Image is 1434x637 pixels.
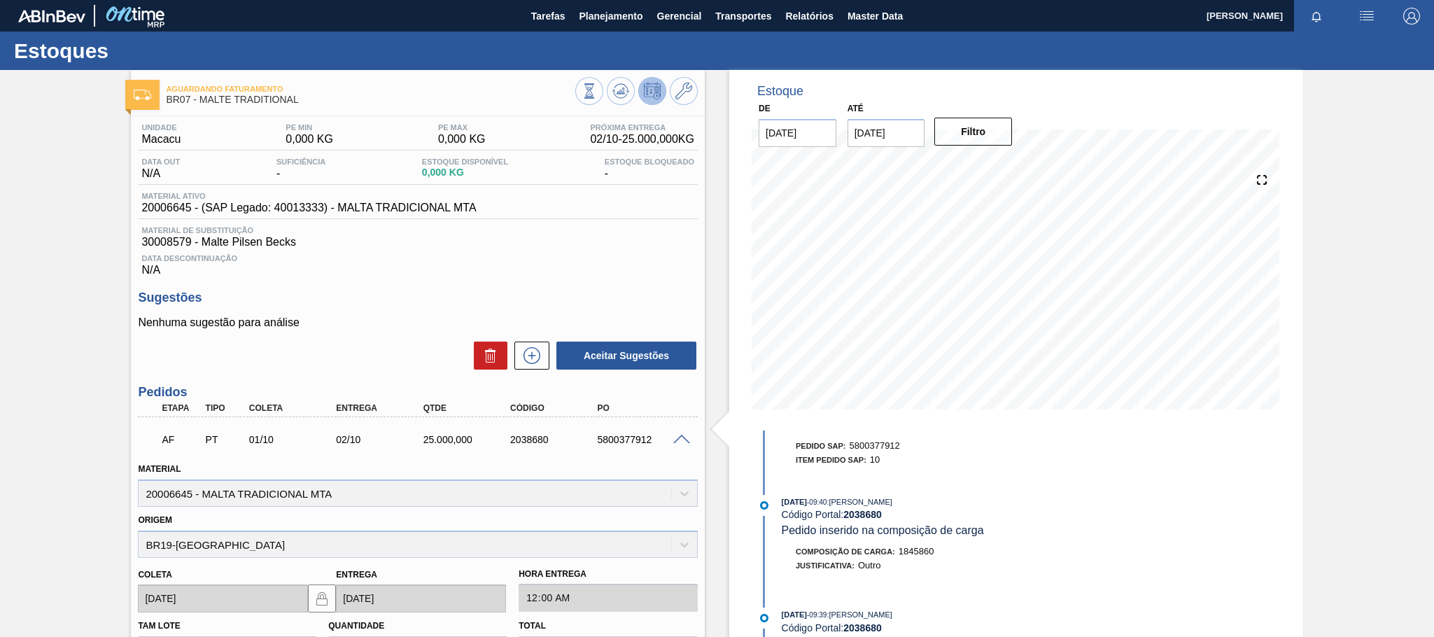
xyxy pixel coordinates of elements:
[438,133,486,146] span: 0,000 KG
[166,94,575,105] span: BR07 - MALTE TRADITIONAL
[850,440,900,451] span: 5800377912
[796,442,846,450] span: Pedido SAP:
[141,157,180,166] span: Data out
[507,434,605,445] div: 2038680
[590,133,694,146] span: 02/10 - 25.000,000 KG
[934,118,1012,146] button: Filtro
[796,456,866,464] span: Item pedido SAP:
[1294,6,1339,26] button: Notificações
[590,123,694,132] span: Próxima Entrega
[531,8,565,24] span: Tarefas
[138,316,698,329] p: Nenhuma sugestão para análise
[138,570,171,580] label: Coleta
[843,509,882,520] strong: 2038680
[141,226,694,234] span: Material de Substituição
[757,84,803,99] div: Estoque
[332,403,430,413] div: Entrega
[601,157,698,180] div: -
[782,622,1114,633] div: Código Portal:
[870,454,880,465] span: 10
[420,403,518,413] div: Qtde
[519,564,698,584] label: Hora Entrega
[18,10,85,22] img: TNhmsLtSVTkK8tSr43FrP2fwEKptu5GPRR3wAAAABJRU5ErkJggg==
[138,515,172,525] label: Origem
[848,8,903,24] span: Master Data
[141,192,476,200] span: Material ativo
[141,123,181,132] span: Unidade
[420,434,518,445] div: 25.000,000
[141,133,181,146] span: Macacu
[328,621,384,631] label: Quantidade
[276,157,325,166] span: Suficiência
[715,8,771,24] span: Transportes
[605,157,694,166] span: Estoque Bloqueado
[134,90,151,100] img: Ícone
[796,547,895,556] span: Composição de Carga :
[899,546,934,556] span: 1845860
[422,157,508,166] span: Estoque Disponível
[579,8,642,24] span: Planejamento
[507,403,605,413] div: Código
[138,385,698,400] h3: Pedidos
[286,133,333,146] span: 0,000 KG
[1358,8,1375,24] img: userActions
[858,560,881,570] span: Outro
[314,590,330,607] img: locked
[336,570,377,580] label: Entrega
[848,119,925,147] input: dd/mm/yyyy
[336,584,506,612] input: dd/mm/yyyy
[308,584,336,612] button: locked
[286,123,333,132] span: PE MIN
[782,498,807,506] span: [DATE]
[782,524,984,536] span: Pedido inserido na composição de carga
[141,236,694,248] span: 30008579 - Malte Pilsen Becks
[14,43,262,59] h1: Estoques
[827,498,892,506] span: : [PERSON_NAME]
[519,621,546,631] label: Total
[657,8,702,24] span: Gerencial
[202,403,248,413] div: Tipo
[141,202,476,214] span: 20006645 - (SAP Legado: 40013333) - MALTA TRADICIONAL MTA
[760,614,768,622] img: atual
[273,157,329,180] div: -
[158,424,204,455] div: Aguardando Faturamento
[332,434,430,445] div: 02/10/2025
[759,119,836,147] input: dd/mm/yyyy
[507,342,549,370] div: Nova sugestão
[138,621,180,631] label: Tam lote
[166,85,575,93] span: Aguardando Faturamento
[138,290,698,305] h3: Sugestões
[162,434,200,445] p: AF
[138,248,698,276] div: N/A
[138,464,181,474] label: Material
[594,434,692,445] div: 5800377912
[670,77,698,105] button: Ir ao Master Data / Geral
[438,123,486,132] span: PE MAX
[785,8,833,24] span: Relatórios
[807,498,827,506] span: - 09:40
[202,434,248,445] div: Pedido de Transferência
[246,434,344,445] div: 01/10/2025
[1403,8,1420,24] img: Logout
[848,104,864,113] label: Até
[796,561,855,570] span: Justificativa:
[827,610,892,619] span: : [PERSON_NAME]
[782,509,1114,520] div: Código Portal:
[782,610,807,619] span: [DATE]
[422,167,508,178] span: 0,000 KG
[467,342,507,370] div: Excluir Sugestões
[638,77,666,105] button: Desprogramar Estoque
[607,77,635,105] button: Atualizar Gráfico
[594,403,692,413] div: PO
[759,104,771,113] label: De
[138,157,183,180] div: N/A
[158,403,204,413] div: Etapa
[556,342,696,370] button: Aceitar Sugestões
[843,622,882,633] strong: 2038680
[807,611,827,619] span: - 09:39
[141,254,694,262] span: Data Descontinuação
[549,340,698,371] div: Aceitar Sugestões
[760,501,768,510] img: atual
[246,403,344,413] div: Coleta
[575,77,603,105] button: Visão Geral dos Estoques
